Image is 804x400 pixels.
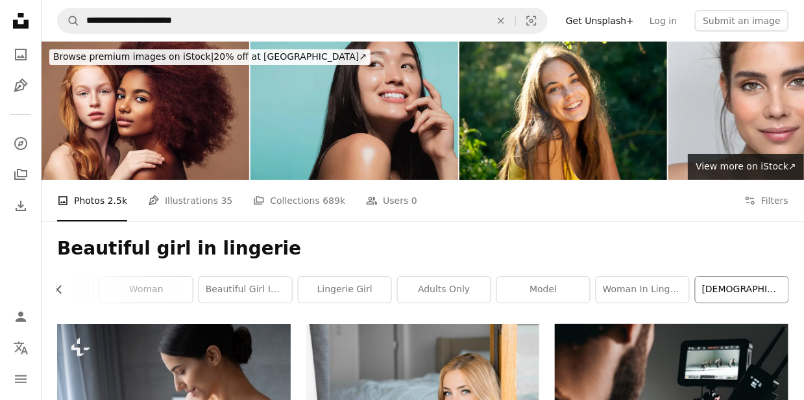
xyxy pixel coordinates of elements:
[696,277,788,303] a: [DEMOGRAPHIC_DATA]
[8,162,34,188] a: Collections
[8,366,34,392] button: Menu
[8,8,34,36] a: Home — Unsplash
[42,42,249,180] img: She is my best friend
[57,8,548,34] form: Find visuals sitewide
[57,277,71,303] button: scroll list to the left
[459,42,667,180] img: Portrait Teenager
[58,8,80,33] button: Search Unsplash
[695,10,788,31] button: Submit an image
[199,277,292,303] a: beautiful girl in underwear
[323,194,345,208] span: 689k
[53,51,213,62] span: Browse premium images on iStock |
[688,154,804,180] a: View more on iStock↗
[398,277,491,303] a: adults only
[8,131,34,156] a: Explore
[253,180,345,221] a: Collections 689k
[221,194,233,208] span: 35
[497,277,590,303] a: model
[298,277,391,303] a: lingerie girl
[250,42,458,180] img: Glowing face of beautiful girl
[696,161,796,171] span: View more on iStock ↗
[596,277,689,303] a: woman in lingerie
[558,10,642,31] a: Get Unsplash+
[8,73,34,99] a: Illustrations
[100,277,193,303] a: woman
[8,42,34,68] a: Photos
[148,180,232,221] a: Illustrations 35
[366,180,417,221] a: Users 0
[8,304,34,330] a: Log in / Sign up
[744,180,788,221] button: Filters
[516,8,547,33] button: Visual search
[411,194,417,208] span: 0
[53,51,367,62] span: 20% off at [GEOGRAPHIC_DATA] ↗
[57,237,788,260] h1: Beautiful girl in lingerie
[42,42,378,73] a: Browse premium images on iStock|20% off at [GEOGRAPHIC_DATA]↗
[487,8,515,33] button: Clear
[8,335,34,361] button: Language
[8,193,34,219] a: Download History
[642,10,685,31] a: Log in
